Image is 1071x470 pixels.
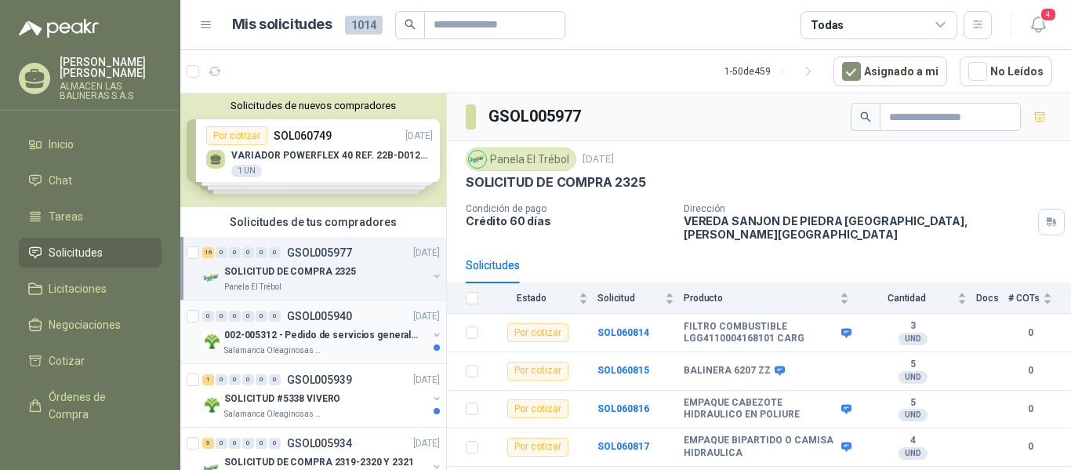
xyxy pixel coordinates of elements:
[466,203,671,214] p: Condición de pago
[960,56,1052,86] button: No Leídos
[859,435,967,447] b: 4
[507,362,568,381] div: Por cotizar
[597,327,649,338] a: SOL060814
[413,246,440,261] p: [DATE]
[488,293,575,304] span: Estado
[466,174,646,191] p: SOLICITUD DE COMPRA 2325
[684,293,837,304] span: Producto
[859,283,976,314] th: Cantidad
[899,447,928,460] div: UND
[49,244,103,261] span: Solicitudes
[684,283,859,314] th: Producto
[19,19,99,38] img: Logo peakr
[684,435,837,459] b: EMPAQUE BIPARTIDO O CAMISA HIDRAULICA
[724,59,821,84] div: 1 - 50 de 459
[976,283,1008,314] th: Docs
[180,93,446,207] div: Solicitudes de nuevos compradoresPor cotizarSOL060749[DATE] VARIADOR POWERFLEX 40 REF. 22B-D012N1...
[405,19,416,30] span: search
[488,283,597,314] th: Estado
[507,399,568,418] div: Por cotizar
[242,374,254,385] div: 0
[224,392,340,406] p: SOLICITUD #5338 VIVERO
[684,397,837,421] b: EMPAQUE CABEZOTE HIDRAULICO EN POLIURE
[488,104,583,129] h3: GSOL005977
[229,438,241,449] div: 0
[684,214,1032,241] p: VEREDA SANJON DE PIEDRA [GEOGRAPHIC_DATA] , [PERSON_NAME][GEOGRAPHIC_DATA]
[216,247,227,258] div: 0
[256,374,267,385] div: 0
[1008,439,1052,454] b: 0
[202,374,214,385] div: 1
[860,111,871,122] span: search
[413,309,440,324] p: [DATE]
[224,264,356,279] p: SOLICITUD DE COMPRA 2325
[466,214,671,228] p: Crédito 60 días
[859,320,967,333] b: 3
[1040,7,1057,22] span: 4
[597,293,662,304] span: Solicitud
[19,202,162,231] a: Tareas
[583,152,614,167] p: [DATE]
[232,13,332,36] h1: Mis solicitudes
[202,268,221,287] img: Company Logo
[597,365,649,376] a: SOL060815
[224,344,323,357] p: Salamanca Oleaginosas SAS
[1008,402,1052,417] b: 0
[256,311,267,322] div: 0
[684,365,771,377] b: BALINERA 6207 ZZ
[597,403,649,414] a: SOL060816
[899,371,928,384] div: UND
[19,166,162,195] a: Chat
[287,311,352,322] p: GSOL005940
[859,397,967,410] b: 5
[202,395,221,414] img: Company Logo
[224,455,414,470] p: SOLICITUD DE COMPRA 2319-2320 Y 2321
[229,247,241,258] div: 0
[202,332,221,351] img: Company Logo
[224,408,323,421] p: Salamanca Oleaginosas SAS
[202,243,443,293] a: 16 0 0 0 0 0 GSOL005977[DATE] Company LogoSOLICITUD DE COMPRA 2325Panela El Trébol
[49,280,107,297] span: Licitaciones
[202,311,214,322] div: 0
[60,82,162,100] p: ALMACEN LAS BALINERAS S.A.S
[242,247,254,258] div: 0
[287,247,352,258] p: GSOL005977
[859,359,967,371] b: 5
[1024,11,1052,39] button: 4
[507,438,568,457] div: Por cotizar
[242,311,254,322] div: 0
[597,283,684,314] th: Solicitud
[1008,326,1052,341] b: 0
[811,16,844,34] div: Todas
[19,238,162,268] a: Solicitudes
[684,203,1032,214] p: Dirección
[216,374,227,385] div: 0
[49,388,147,423] span: Órdenes de Compra
[202,438,214,449] div: 5
[466,257,520,274] div: Solicitudes
[684,321,837,345] b: FILTRO COMBUSTIBLE LGG4110004168101 CARG
[202,247,214,258] div: 16
[242,438,254,449] div: 0
[859,293,954,304] span: Cantidad
[49,136,74,153] span: Inicio
[597,441,649,452] a: SOL060817
[287,438,352,449] p: GSOL005934
[256,247,267,258] div: 0
[507,323,568,342] div: Por cotizar
[899,409,928,421] div: UND
[19,274,162,304] a: Licitaciones
[413,373,440,388] p: [DATE]
[187,100,440,111] button: Solicitudes de nuevos compradores
[19,310,162,340] a: Negociaciones
[1008,283,1071,314] th: # COTs
[269,438,281,449] div: 0
[345,16,383,35] span: 1014
[899,333,928,345] div: UND
[202,307,443,357] a: 0 0 0 0 0 0 GSOL005940[DATE] Company Logo002-005312 - Pedido de servicios generales CASA ROSalama...
[269,247,281,258] div: 0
